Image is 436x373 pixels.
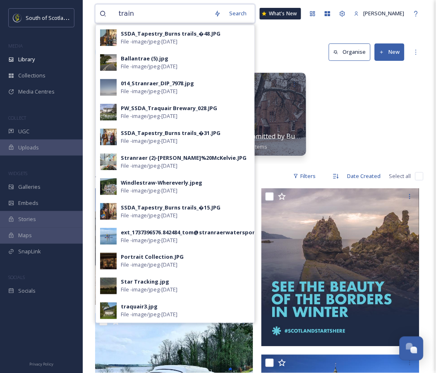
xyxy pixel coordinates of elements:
span: SnapLink [18,248,41,256]
span: Privacy Policy [29,362,53,367]
div: Date Created [343,168,385,184]
span: SOCIALS [8,274,25,281]
span: Submitted by Businesses [244,132,322,141]
a: Submitted by Businesses212 items [244,132,322,150]
button: Organise [329,43,371,60]
div: Portrait Collection.JPG [121,253,184,261]
span: Socials [18,287,36,295]
input: Search your library [115,5,210,23]
span: Select all [389,172,411,180]
div: Windlestraw-Whereverly.jpeg [121,179,202,187]
span: File - image/jpeg - [DATE] [121,112,177,120]
img: Portrait%2520Collection.JPG [100,253,117,270]
span: File - image/jpeg - [DATE] [121,311,177,319]
span: MEDIA [8,43,23,49]
img: 88cebee2-1388-4596-ab2b-912e229e6a9d.jpg [100,79,117,96]
img: 184a9137-43f4-4b11-99de-187c12bcf590.jpg [100,303,117,319]
a: What's New [260,8,301,19]
img: c0fef0aa-fd5a-4e2d-9603-23607bd4207a.jpg [100,178,117,195]
button: New [375,43,405,60]
div: 014_Stranraer_DIP_7978.jpg [121,79,194,87]
span: File - image/jpeg - [DATE] [121,38,177,46]
div: ext_1737396576.842484_tom@stranraerwatersports.com-7816EAAA-8FDE-4F42-A380-574E09CF03FB_1_105_c.jpeg [121,229,417,236]
span: File - image/jpeg - [DATE] [121,286,177,294]
span: Collections [18,72,46,79]
img: a7ce5263-bdb1-49f2-83e7-bcdae6e07db6.jpg [100,29,117,46]
a: Organise [329,43,375,60]
span: File - image/jpeg - [DATE] [121,187,177,195]
div: Stranraer (2)-[PERSON_NAME]%20McKelvie.JPG [121,154,247,162]
div: SSDA_Tapestry_Burns trails_�31.JPG [121,129,220,137]
span: South of Scotland Destination Alliance [26,14,120,22]
span: 212 items [244,143,268,150]
span: File - image/jpeg - [DATE] [121,261,177,269]
span: UGC [18,128,29,135]
img: c42bff7a-cdf2-4e79-ba05-dc9d030bcd8e.jpg [100,154,117,170]
span: File - image/jpeg - [DATE] [121,212,177,219]
img: 7f2a06df-56d3-4757-9626-c34ddfdd7dc6.jpg [100,228,117,245]
span: [PERSON_NAME] [364,10,405,17]
span: Library [18,55,35,63]
span: File - image/jpeg - [DATE] [121,63,177,70]
span: Galleries [18,183,41,191]
span: Media Centres [18,88,55,96]
div: Filters [289,168,320,184]
img: 25276 Seasonality Campaign - Theme 1 - WINTER Assets - Business Assets3.jpg [261,188,419,347]
div: Ballantrae (5).jpg [121,55,168,63]
span: Maps [18,232,32,240]
a: Privacy Policy [29,359,53,369]
div: SSDA_Tapestry_Burns trails_�15.JPG [121,204,220,212]
img: 798215c3-b12a-403e-a556-5aa1e7fd52df.jpg [100,129,117,145]
span: Embeds [18,199,38,207]
div: traquair3.jpg [121,303,158,311]
span: 4 file s [95,172,109,180]
a: [PERSON_NAME] [350,5,409,22]
button: Open Chat [400,337,424,361]
img: 14f8698a-5964-4794-8c9f-e1d3eea47cb6.jpg [100,203,117,220]
div: Star Tracking.jpg [121,278,169,286]
img: ab3a8087-1165-40d2-8a95-e790c8d36168.jpg [100,104,117,120]
img: 22d7fbe1-165b-4e4d-bf35-06933b29eef1.jpg [100,278,117,294]
span: File - image/jpeg - [DATE] [121,236,177,244]
img: images.jpeg [13,14,22,22]
div: PW_SSDA_Traquair Brewary_028.JPG [121,104,217,112]
span: COLLECT [8,115,26,121]
span: File - image/jpeg - [DATE] [121,162,177,170]
span: File - image/jpeg - [DATE] [121,87,177,95]
span: WIDGETS [8,170,27,176]
div: Search [225,5,251,22]
img: Annandale Group Launches Tri-Site Ticket (Middle - David Hope-Jones Back - Gordon Smith - VisitSc... [95,188,253,305]
span: Stories [18,215,36,223]
div: SSDA_Tapestry_Burns trails_�48.JPG [121,30,220,38]
span: File - image/jpeg - [DATE] [121,137,177,145]
img: bed61dd6-1f09-4c97-9f73-9735949aba66.jpg [100,54,117,71]
span: Uploads [18,144,39,152]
